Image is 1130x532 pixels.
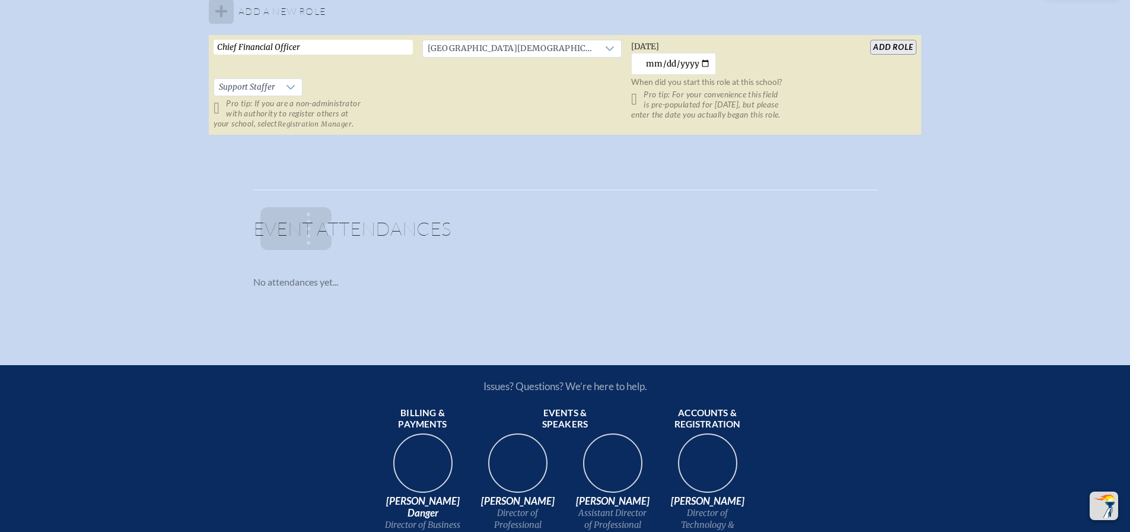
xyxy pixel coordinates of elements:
[523,407,608,431] span: Events & speakers
[423,40,599,57] span: Saint Stephen’s Episcopal School (Bradenton)
[480,430,556,506] img: 94e3d245-ca72-49ea-9844-ae84f6d33c0f
[870,40,916,55] input: add Role
[356,380,774,392] p: Issues? Questions? We’re here to help.
[380,495,466,519] span: [PERSON_NAME] Danger
[385,430,461,506] img: 9c64f3fb-7776-47f4-83d7-46a341952595
[1090,492,1118,520] button: Scroll Top
[253,219,877,248] h1: Event Attendances
[214,79,279,96] span: Support Staffer
[1092,494,1116,518] img: To the top
[570,495,655,507] span: [PERSON_NAME]
[214,99,413,129] p: Pro tip: If you are a non-administrator with authority to register others at your school, select .
[475,495,561,507] span: [PERSON_NAME]
[380,407,466,431] span: Billing & payments
[631,90,830,120] p: Pro tip: For your convenience this field is pre-populated for [DATE], but please enter the date y...
[631,77,830,87] p: When did you start this role at this school?
[575,430,651,506] img: 545ba9c4-c691-43d5-86fb-b0a622cbeb82
[665,407,750,431] span: Accounts & registration
[278,120,352,128] span: Registration Manager
[253,276,877,288] p: No attendances yet...
[670,430,746,506] img: b1ee34a6-5a78-4519-85b2-7190c4823173
[631,42,659,52] span: [DATE]
[214,40,413,55] input: Job Title, eg, Science Teacher, 5th Grade
[665,495,750,507] span: [PERSON_NAME]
